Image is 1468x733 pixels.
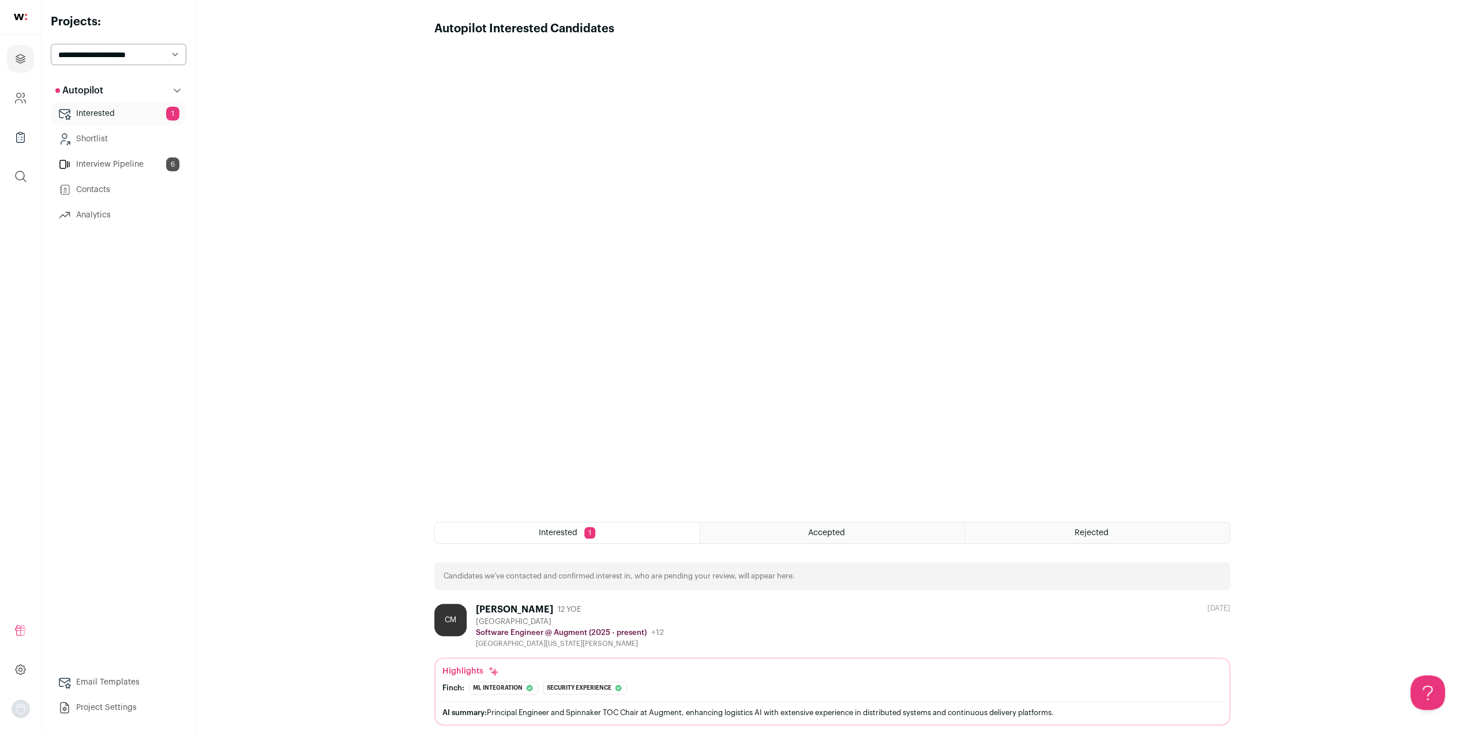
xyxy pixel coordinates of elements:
div: [DATE] [1207,604,1230,613]
iframe: Autopilot Interested [434,37,1230,508]
button: Autopilot [51,79,186,102]
span: AI summary: [442,709,487,716]
a: Company and ATS Settings [7,84,34,112]
div: Security experience [543,682,627,694]
button: Open dropdown [12,700,30,718]
div: [PERSON_NAME] [476,604,553,615]
a: Project Settings [51,696,186,719]
a: Email Templates [51,671,186,694]
a: CM [PERSON_NAME] 12 YOE [GEOGRAPHIC_DATA] Software Engineer @ Augment (2025 - present) +12 [GEOGR... [434,604,1230,726]
div: [GEOGRAPHIC_DATA] [476,617,664,626]
p: Software Engineer @ Augment (2025 - present) [476,628,647,637]
span: Accepted [808,529,845,537]
div: [GEOGRAPHIC_DATA][US_STATE][PERSON_NAME] [476,639,664,648]
span: Rejected [1075,529,1109,537]
a: Rejected [965,523,1229,543]
span: 1 [166,107,179,121]
a: Interested1 [51,102,186,125]
div: Finch: [442,683,464,693]
img: nopic.png [12,700,30,718]
a: Shortlist [51,127,186,151]
iframe: Help Scout Beacon - Open [1410,675,1445,710]
span: 6 [166,157,179,171]
div: Principal Engineer and Spinnaker TOC Chair at Augment, enhancing logistics AI with extensive expe... [442,706,1222,719]
a: Projects [7,45,34,73]
img: wellfound-shorthand-0d5821cbd27db2630d0214b213865d53afaa358527fdda9d0ea32b1df1b89c2c.svg [14,14,27,20]
div: CM [434,604,467,636]
div: Highlights [442,666,500,677]
a: Analytics [51,204,186,227]
span: Interested [539,529,577,537]
p: Autopilot [55,84,103,97]
span: 12 YOE [558,605,581,614]
p: Candidates we’ve contacted and confirmed interest in, who are pending your review, will appear here. [444,572,795,581]
span: +12 [651,629,664,637]
a: Accepted [700,523,964,543]
span: 1 [584,527,595,539]
a: Contacts [51,178,186,201]
a: Interview Pipeline6 [51,153,186,176]
a: Company Lists [7,123,34,151]
h1: Autopilot Interested Candidates [434,21,614,37]
div: Ml integration [469,682,538,694]
h2: Projects: [51,14,186,30]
